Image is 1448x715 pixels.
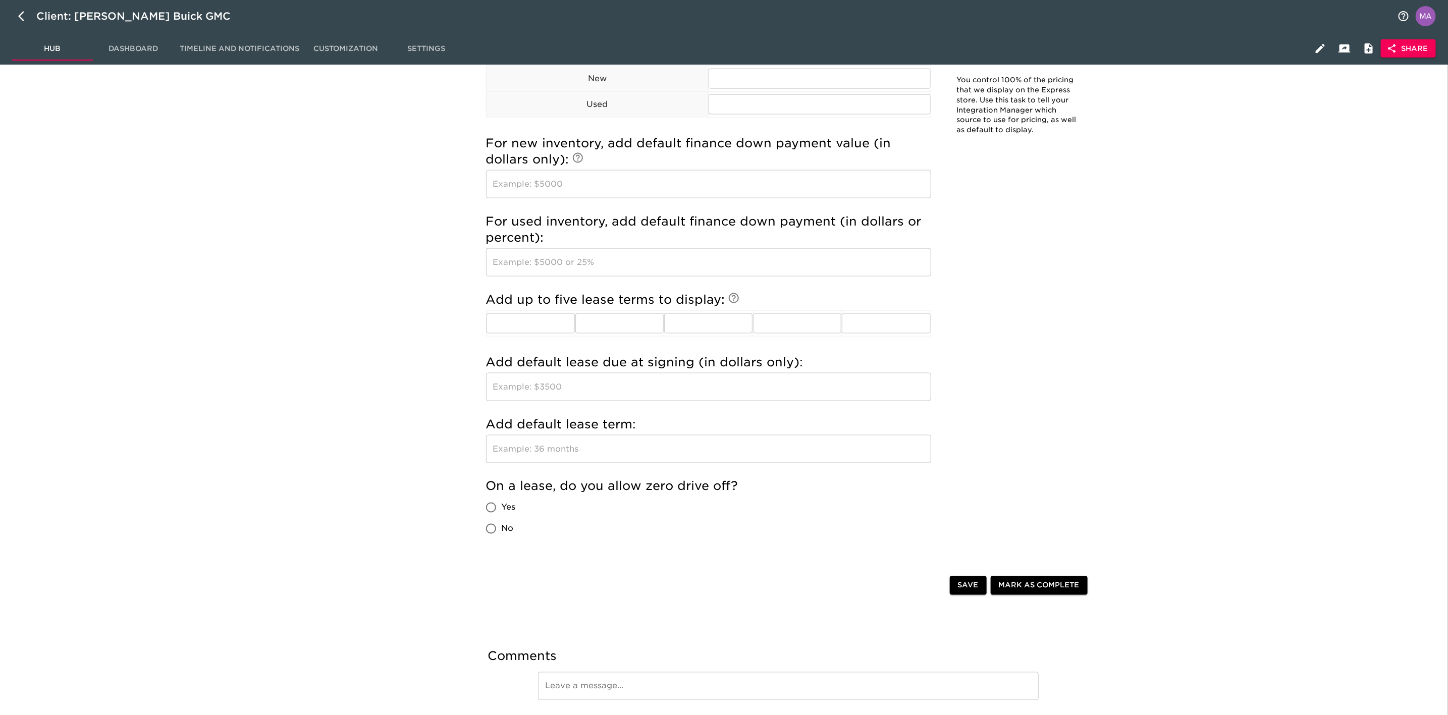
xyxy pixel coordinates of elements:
[1389,42,1428,55] span: Share
[486,416,931,432] h5: Add default lease term:
[99,42,168,55] span: Dashboard
[487,73,708,85] p: New
[1381,39,1436,58] button: Share
[18,42,87,55] span: Hub
[1391,4,1416,28] button: notifications
[487,98,708,111] p: Used
[1416,6,1436,26] img: Profile
[1357,36,1381,61] button: Internal Notes and Comments
[392,42,461,55] span: Settings
[486,213,931,246] h5: For used inventory, add default finance down payment (in dollars or percent):
[958,579,979,592] span: Save
[502,502,516,514] span: Yes
[180,42,299,55] span: Timeline and Notifications
[950,576,987,595] button: Save
[488,648,1090,665] h5: Comments
[486,435,931,463] input: Example: 36 months
[486,248,931,277] input: Example: $5000 or 25%
[991,576,1088,595] button: Mark as Complete
[999,579,1080,592] span: Mark as Complete
[486,478,931,494] h5: On a lease, do you allow zero drive off?
[486,354,931,370] h5: Add default lease due at signing (in dollars only):
[486,292,931,308] h5: Add up to five lease terms to display:
[1332,36,1357,61] button: Client View
[486,135,931,168] h5: For new inventory, add default finance down payment value (in dollars only):
[502,523,514,535] span: No
[957,75,1078,135] p: You control 100% of the pricing that we display on the Express store. Use this task to tell your ...
[486,373,931,401] input: Example: $3500
[311,42,380,55] span: Customization
[486,170,931,198] input: Example: $5000
[36,8,245,24] div: Client: [PERSON_NAME] Buick GMC
[1308,36,1332,61] button: Edit Hub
